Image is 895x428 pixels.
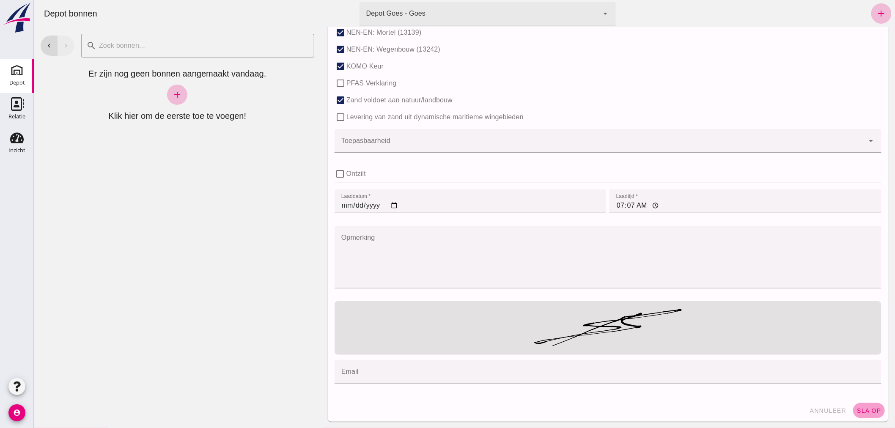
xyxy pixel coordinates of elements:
i: chevron_left [11,42,19,49]
div: Depot [9,80,25,85]
i: arrow_drop_down [567,8,577,19]
i: add [843,8,853,19]
i: search [52,41,63,51]
span: sla op [823,407,848,414]
input: Zoek bonnen... [63,34,275,58]
div: Relatie [8,114,25,119]
label: Ontzilt [313,165,332,182]
div: Er zijn nog geen bonnen aangemaakt vandaag. Klik hier om de eerste toe te voegen! [7,68,280,122]
i: account_circle [8,404,25,421]
i: add [138,90,148,100]
div: Inzicht [8,148,25,153]
label: NEN-EN: Wegenbouw (13242) [313,41,406,58]
div: Depot bonnen [3,8,70,19]
div: Depot Goes - Goes [332,8,392,19]
label: NEN-EN: Mortel (13139) [313,24,388,41]
button: annuleer [772,403,816,418]
i: arrow_drop_down [832,136,843,146]
label: Levering van zand uit dynamische maritieme wingebieden [313,109,490,126]
button: sla op [819,403,851,418]
img: logo-small.a267ee39.svg [2,2,32,33]
label: Zand voldoet aan natuur/landbouw [313,92,419,109]
label: KOMO Keur [313,58,350,75]
label: PFAS Verklaring [313,75,363,92]
span: annuleer [776,407,813,414]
